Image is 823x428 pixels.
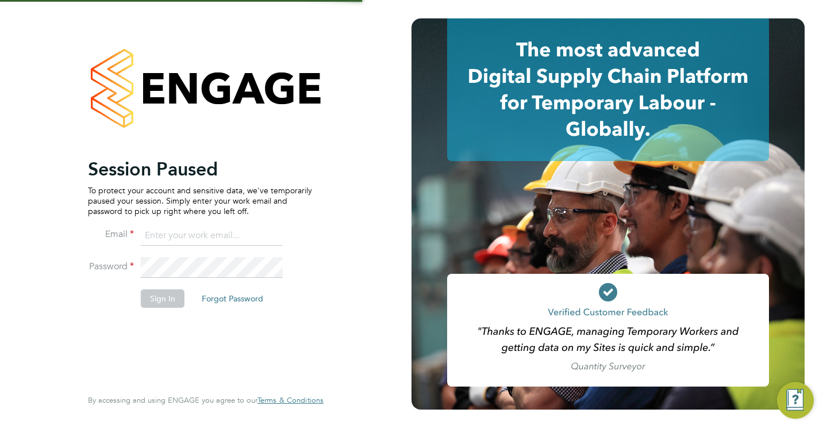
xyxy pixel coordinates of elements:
span: By accessing and using ENGAGE you agree to our [88,395,324,405]
input: Enter your work email... [141,226,283,246]
p: To protect your account and sensitive data, we've temporarily paused your session. Simply enter y... [88,185,312,217]
label: Password [88,261,134,273]
h2: Session Paused [88,158,312,181]
button: Engage Resource Center [777,382,814,419]
a: Terms & Conditions [257,396,324,405]
label: Email [88,228,134,240]
button: Sign In [141,289,184,308]
button: Forgot Password [193,289,272,308]
span: Terms & Conditions [257,395,324,405]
